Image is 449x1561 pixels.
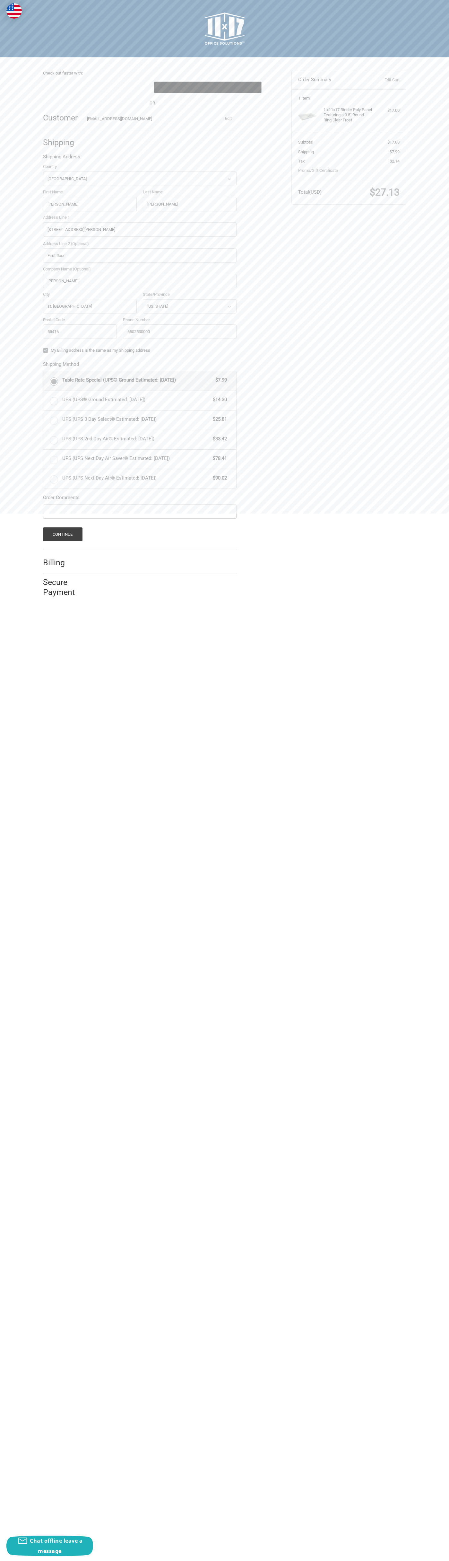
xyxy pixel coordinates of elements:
label: First Name [43,189,137,195]
span: $25.81 [210,416,227,423]
span: UPS (UPS Next Day Air Saver® Estimated: [DATE]) [62,455,210,462]
span: $33.42 [210,435,227,443]
span: UPS (UPS 3 Day Select® Estimated: [DATE]) [62,416,210,423]
span: UPS (UPS® Ground Estimated: [DATE]) [62,396,210,403]
span: $90.02 [210,474,227,482]
h4: 1 x 11x17 Binder Poly Panel Featuring a 0.5" Round Ring Clear Frost [324,107,373,123]
label: My Billing address is the same as my Shipping address [43,348,237,353]
button: Continue [43,527,82,541]
button: Edit [220,114,237,123]
button: Google Pay [154,82,262,93]
h2: Customer [43,113,81,123]
label: City [43,291,137,298]
h3: 1 Item [298,96,400,101]
iframe: PayPal-paypal [43,82,151,93]
span: $78.41 [210,455,227,462]
label: Address Line 1 [43,214,237,221]
span: $17.00 [387,140,400,145]
label: Postal Code [43,317,117,323]
h2: Billing [43,558,81,568]
h2: Secure Payment [43,577,86,597]
label: Last Name [143,189,237,195]
label: State/Province [143,291,237,298]
label: Phone Number [123,317,237,323]
h2: Shipping [43,137,81,147]
span: Table Rate Special (UPS® Ground Estimated: [DATE]) [62,376,212,384]
span: Chat offline leave a message [30,1537,82,1555]
a: Promo/Gift Certificate [298,168,338,173]
small: (Optional) [73,267,91,271]
span: Subtotal [298,140,313,145]
h3: Order Summary [298,77,368,83]
div: $17.00 [374,107,400,114]
img: duty and tax information for United States [6,3,22,19]
span: $2.14 [390,159,400,163]
a: Edit Cart [367,77,399,83]
legend: Order Comments [43,494,80,504]
span: UPS (UPS 2nd Day Air® Estimated: [DATE]) [62,435,210,443]
span: $14.30 [210,396,227,403]
legend: Shipping Address [43,153,80,163]
span: Shipping [298,149,314,154]
img: 11x17.com [205,13,245,45]
span: OR [146,100,158,106]
span: Total (USD) [298,189,322,195]
label: Company Name [43,266,237,272]
span: $7.99 [390,149,400,154]
small: (Optional) [71,241,89,246]
span: Tax [298,159,305,163]
span: $7.99 [212,376,227,384]
span: UPS (UPS Next Day Air® Estimated: [DATE]) [62,474,210,482]
span: $27.13 [370,187,400,198]
legend: Shipping Method [43,361,79,371]
label: Address Line 2 [43,241,237,247]
label: Country [43,163,237,170]
div: [EMAIL_ADDRESS][DOMAIN_NAME] [87,116,208,122]
button: Chat offline leave a message [6,1536,93,1556]
p: Check out faster with: [43,70,262,76]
